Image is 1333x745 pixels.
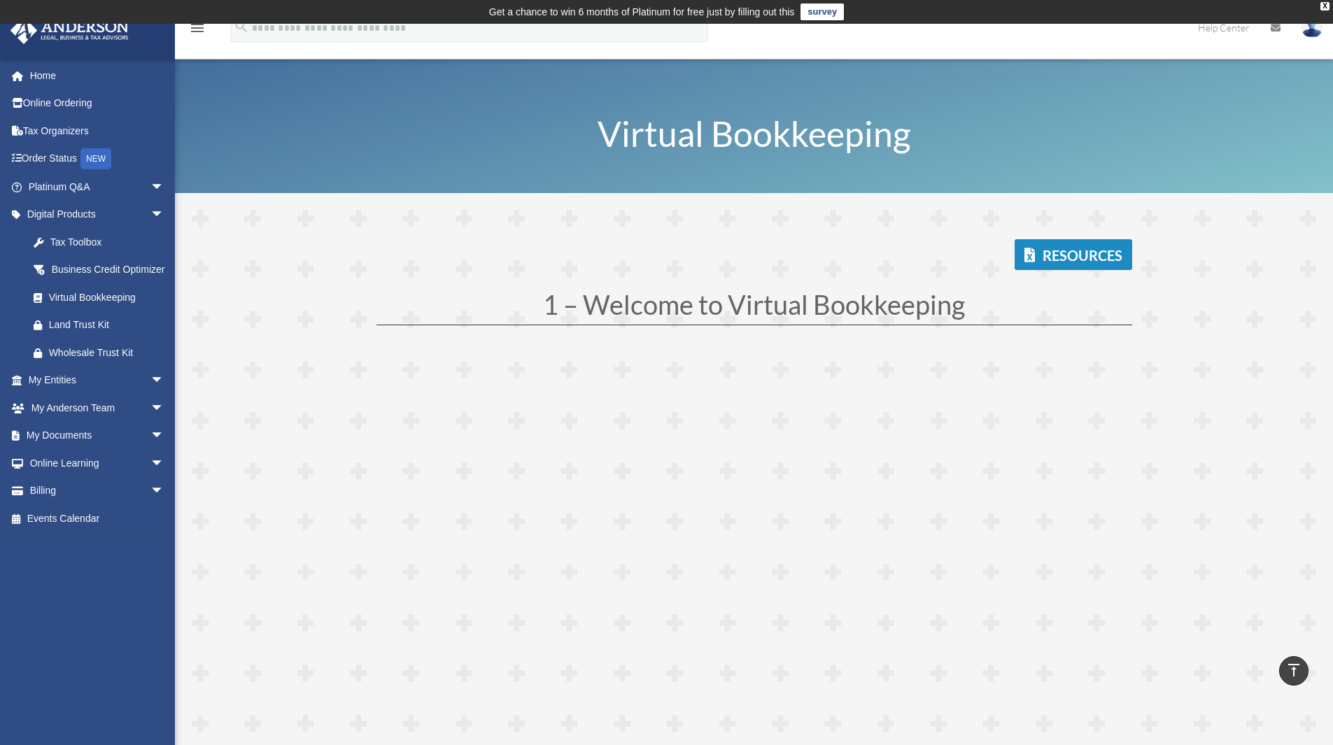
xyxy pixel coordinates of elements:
[10,173,185,201] a: Platinum Q&Aarrow_drop_down
[80,148,111,169] div: NEW
[10,422,185,450] a: My Documentsarrow_drop_down
[10,90,185,118] a: Online Ordering
[10,477,185,505] a: Billingarrow_drop_down
[189,20,206,36] i: menu
[20,283,178,311] a: Virtual Bookkeeping
[1015,239,1132,270] a: Resources
[10,449,185,477] a: Online Learningarrow_drop_down
[49,289,161,306] div: Virtual Bookkeeping
[150,367,178,395] span: arrow_drop_down
[1279,656,1309,686] a: vertical_align_top
[49,261,168,278] div: Business Credit Optimizer
[150,449,178,478] span: arrow_drop_down
[800,3,844,20] a: survey
[150,173,178,201] span: arrow_drop_down
[376,291,1132,325] h1: 1 – Welcome to Virtual Bookkeeping
[234,19,249,34] i: search
[150,201,178,229] span: arrow_drop_down
[1302,17,1323,38] img: User Pic
[150,422,178,450] span: arrow_drop_down
[10,504,185,532] a: Events Calendar
[10,201,185,229] a: Digital Productsarrow_drop_down
[150,394,178,423] span: arrow_drop_down
[598,113,911,155] span: Virtual Bookkeeping
[6,17,133,44] img: Anderson Advisors Platinum Portal
[49,316,168,334] div: Land Trust Kit
[49,234,168,251] div: Tax Toolbox
[1285,662,1302,679] i: vertical_align_top
[10,394,185,422] a: My Anderson Teamarrow_drop_down
[150,477,178,506] span: arrow_drop_down
[1320,2,1330,10] div: close
[20,228,185,256] a: Tax Toolbox
[10,117,185,145] a: Tax Organizers
[20,256,185,284] a: Business Credit Optimizer
[20,339,185,367] a: Wholesale Trust Kit
[49,344,168,362] div: Wholesale Trust Kit
[489,3,795,20] div: Get a chance to win 6 months of Platinum for free just by filling out this
[20,311,185,339] a: Land Trust Kit
[10,62,185,90] a: Home
[10,145,185,173] a: Order StatusNEW
[189,24,206,36] a: menu
[10,367,185,395] a: My Entitiesarrow_drop_down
